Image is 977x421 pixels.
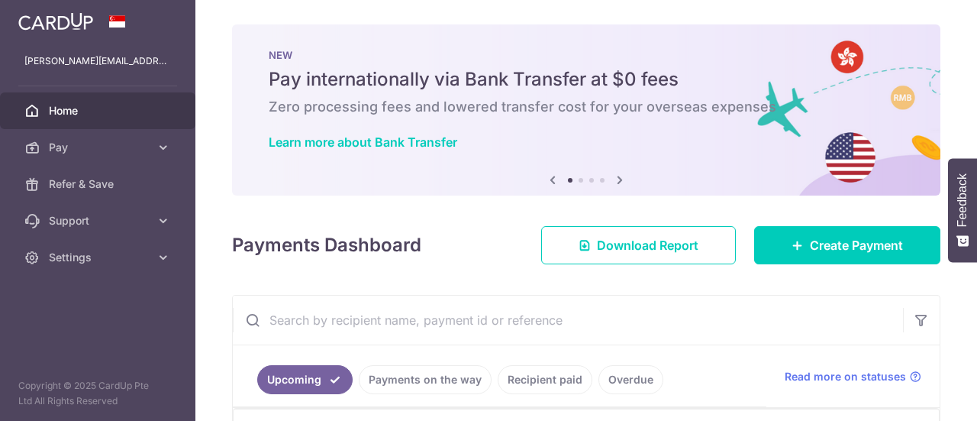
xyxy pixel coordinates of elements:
[810,236,903,254] span: Create Payment
[49,250,150,265] span: Settings
[754,226,940,264] a: Create Payment
[948,158,977,262] button: Feedback - Show survey
[269,98,904,116] h6: Zero processing fees and lowered transfer cost for your overseas expenses
[785,369,921,384] a: Read more on statuses
[956,173,969,227] span: Feedback
[18,12,93,31] img: CardUp
[49,213,150,228] span: Support
[597,236,698,254] span: Download Report
[598,365,663,394] a: Overdue
[498,365,592,394] a: Recipient paid
[232,24,940,196] img: Bank transfer banner
[49,176,150,192] span: Refer & Save
[24,53,171,69] p: [PERSON_NAME][EMAIL_ADDRESS][PERSON_NAME][DOMAIN_NAME]
[269,49,904,61] p: NEW
[269,67,904,92] h5: Pay internationally via Bank Transfer at $0 fees
[232,232,421,259] h4: Payments Dashboard
[233,296,903,345] input: Search by recipient name, payment id or reference
[49,140,150,155] span: Pay
[269,134,457,150] a: Learn more about Bank Transfer
[359,365,492,394] a: Payments on the way
[785,369,906,384] span: Read more on statuses
[541,226,736,264] a: Download Report
[257,365,353,394] a: Upcoming
[49,103,150,118] span: Home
